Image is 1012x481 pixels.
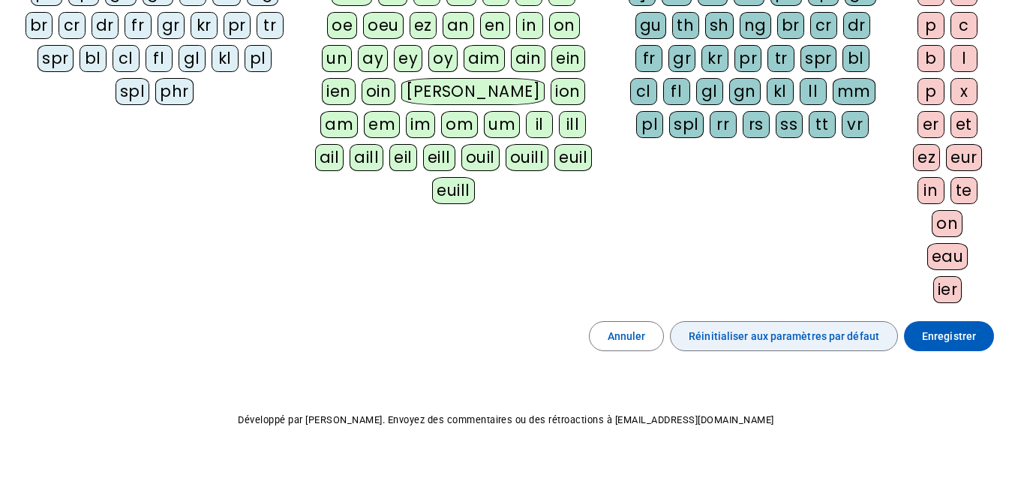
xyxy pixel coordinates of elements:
div: ey [394,45,422,72]
div: p [917,78,944,105]
div: in [917,177,944,204]
div: kr [701,45,728,72]
div: aill [350,144,383,171]
span: Annuler [608,327,646,345]
div: fl [146,45,173,72]
div: bl [842,45,869,72]
div: rs [743,111,770,138]
div: br [777,12,804,39]
div: ez [913,144,940,171]
div: cr [59,12,86,39]
div: spr [38,45,74,72]
div: x [950,78,977,105]
div: ez [410,12,437,39]
div: on [932,210,962,237]
div: em [364,111,400,138]
div: gl [696,78,723,105]
div: br [26,12,53,39]
div: sh [705,12,734,39]
div: mm [833,78,875,105]
div: ouil [461,144,500,171]
div: kr [191,12,218,39]
div: ouill [506,144,548,171]
div: dr [92,12,119,39]
div: tt [809,111,836,138]
button: Annuler [589,321,665,351]
div: tr [257,12,284,39]
div: am [320,111,358,138]
div: pr [224,12,251,39]
div: er [917,111,944,138]
div: fr [125,12,152,39]
div: un [322,45,352,72]
div: fr [635,45,662,72]
div: ier [933,276,962,303]
div: im [406,111,435,138]
div: ail [315,144,344,171]
button: Réinitialiser aux paramètres par défaut [670,321,898,351]
div: um [484,111,520,138]
div: en [480,12,510,39]
div: p [917,12,944,39]
div: ien [322,78,356,105]
div: ss [776,111,803,138]
div: pl [245,45,272,72]
div: spl [116,78,150,105]
div: ng [740,12,771,39]
div: eur [946,144,982,171]
div: [PERSON_NAME] [401,78,545,105]
div: spl [669,111,704,138]
div: kl [212,45,239,72]
div: te [950,177,977,204]
div: gr [668,45,695,72]
div: pl [636,111,663,138]
div: th [672,12,699,39]
div: cl [630,78,657,105]
div: ion [551,78,585,105]
div: an [443,12,474,39]
div: euil [554,144,592,171]
div: ill [559,111,586,138]
div: cr [810,12,837,39]
div: eill [423,144,455,171]
div: tr [767,45,794,72]
div: rr [710,111,737,138]
div: euill [432,177,474,204]
div: spr [800,45,836,72]
div: et [950,111,977,138]
div: eil [389,144,417,171]
div: ein [551,45,585,72]
div: phr [155,78,194,105]
div: oe [327,12,357,39]
div: oy [428,45,458,72]
div: aim [464,45,505,72]
div: l [950,45,977,72]
div: dr [843,12,870,39]
div: fl [663,78,690,105]
div: il [526,111,553,138]
div: ay [358,45,388,72]
p: Développé par [PERSON_NAME]. Envoyez des commentaires ou des rétroactions à [EMAIL_ADDRESS][DOMAI... [12,411,1000,429]
div: oeu [363,12,404,39]
span: Enregistrer [922,327,976,345]
div: pr [734,45,761,72]
div: in [516,12,543,39]
div: om [441,111,478,138]
span: Réinitialiser aux paramètres par défaut [689,327,879,345]
div: ain [511,45,546,72]
div: vr [842,111,869,138]
div: oin [362,78,396,105]
div: c [950,12,977,39]
div: kl [767,78,794,105]
div: eau [927,243,968,270]
div: cl [113,45,140,72]
button: Enregistrer [904,321,994,351]
div: gl [179,45,206,72]
div: bl [80,45,107,72]
div: gr [158,12,185,39]
div: on [549,12,580,39]
div: gu [635,12,666,39]
div: gn [729,78,761,105]
div: ll [800,78,827,105]
div: b [917,45,944,72]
